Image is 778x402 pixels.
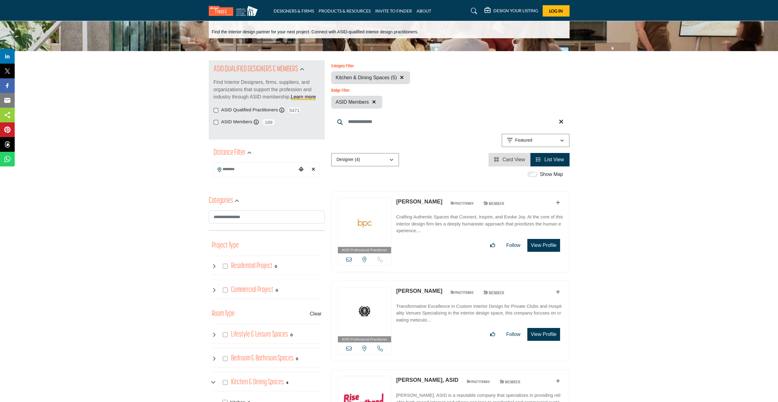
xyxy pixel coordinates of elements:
button: Follow [502,239,524,251]
input: Select Lifestyle & Leisure Spaces checkbox [223,332,228,337]
label: ASID Members [221,118,252,125]
h4: Bedroom & Bathroom Spaces: Bedroom & Bathroom Spaces [231,353,294,364]
h5: DESIGN YOUR LISTING [493,8,538,13]
img: ASID Qualified Practitioners Badge Icon [464,378,492,385]
a: [PERSON_NAME] [396,199,442,205]
a: Learn more [291,94,316,99]
a: ABOUT [417,8,431,13]
div: DESIGN YOUR LISTING [484,7,538,15]
div: Choose your current location [297,163,306,176]
input: ASID Qualified Practitioners checkbox [214,108,218,113]
div: 0 Results For Bedroom & Bathroom Spaces [296,356,298,361]
li: Card View [488,153,530,166]
button: Designer (4) [331,153,399,166]
img: Site Logo [209,6,261,16]
label: Show Map [540,171,563,178]
a: Search [465,6,481,16]
h4: Residential Project: Types of projects range from simple residential renovations to highly comple... [231,261,272,271]
h6: Badge Filter [331,88,382,94]
a: Crafting Authentic Spaces that Connect, Inspire, and Evoke Joy. At the core of this interior desi... [396,210,563,234]
img: ASID Qualified Practitioners Badge Icon [448,199,476,207]
li: List View [530,153,569,166]
p: Crafting Authentic Spaces that Connect, Inspire, and Evoke Joy. At the core of this interior desi... [396,214,563,234]
a: ASID Professional Practitioner [338,198,391,253]
img: ASID Members Badge Icon [480,199,508,207]
button: View Profile [527,239,560,252]
img: Jeannine Rohtla [338,287,391,336]
p: Designer (4) [337,157,360,163]
input: Select Kitchen & Dining Spaces checkbox [223,380,228,385]
h6: Category Filter [331,64,410,69]
a: [PERSON_NAME] [396,288,442,294]
img: ASID Qualified Practitioners Badge Icon [448,288,476,296]
p: Find the interior design partner for your next project. Connect with ASID-qualified interior desi... [212,29,418,35]
h2: Categories [209,195,233,207]
b: 0 [290,333,293,337]
h4: Kitchen & Dining Spaces: Kitchen & Dining Spaces [231,377,284,388]
a: [PERSON_NAME], ASID [396,377,458,383]
img: Joseph Paul [338,198,391,247]
p: Sandy Sawyer, ASID [396,376,458,384]
img: ASID Members Badge Icon [496,378,524,385]
a: View Card [494,157,525,162]
div: 0 Results For Residential Project [275,263,277,269]
input: Search Category [209,210,325,224]
span: List View [544,157,564,162]
a: Add To List [556,200,560,205]
button: Featured [502,134,570,147]
input: ASID Members checkbox [214,120,218,125]
div: Clear search location [309,163,318,176]
button: Like listing [486,328,499,341]
p: Transformative Excellence in Custom Interior Design for Private Clubs and Hospitality Venues Spec... [396,303,563,324]
a: DESIGNERS & FIRMS [274,8,314,13]
input: Select Bedroom & Bathroom Spaces checkbox [223,356,228,361]
p: Joseph Paul [396,198,442,206]
span: ASID Members [336,99,369,106]
span: Kitchen & Dining Spaces (5) [336,75,397,80]
button: Project Type [212,240,239,251]
p: Featured [515,137,532,143]
b: 0 [296,357,298,361]
button: Log In [543,5,570,17]
span: 5471 [287,106,301,114]
span: Card View [503,157,525,162]
button: Like listing [486,239,499,251]
button: Follow [502,328,524,341]
div: 0 Results For Lifestyle & Leisure Spaces [290,332,293,337]
p: Find Interior Designers, firms, suppliers, and organizations that support the profession and indu... [214,79,320,101]
h4: Commercial Project: Involve the design, construction, or renovation of spaces used for business p... [231,285,273,295]
h4: Lifestyle & Leisure Spaces: Lifestyle & Leisure Spaces [231,329,288,340]
buton: Clear [310,310,321,318]
h2: ASID QUALIFIED DESIGNERS & MEMBERS [214,64,298,75]
h2: Distance Filter [214,147,245,158]
a: ASID Professional Practitioner [338,287,391,343]
a: PRODUCTS & RESOURCES [319,8,371,13]
input: Select Commercial Project checkbox [223,288,228,292]
b: 0 [276,288,278,292]
input: Search Keyword [331,114,570,129]
span: Log In [549,8,563,13]
input: Select Residential Project checkbox [223,264,228,269]
span: ASID Professional Practitioner [342,337,387,342]
a: Add To List [556,289,560,295]
label: ASID Qualified Practitioners [221,106,278,114]
b: 0 [275,264,277,269]
span: ASID Professional Practitioner [342,248,387,253]
input: Search Location [214,163,297,175]
b: 4 [286,381,288,385]
a: Transformative Excellence in Custom Interior Design for Private Clubs and Hospitality Venues Spec... [396,299,563,324]
a: View List [536,157,564,162]
a: Add To List [556,378,560,384]
button: View Profile [527,328,560,341]
button: Room Type [212,308,235,320]
p: Jeannine Rohtla [396,287,442,295]
img: ASID Members Badge Icon [480,288,508,296]
span: 189 [262,118,275,126]
div: 4 Results For Kitchen & Dining Spaces [286,380,288,385]
div: 0 Results For Commercial Project [276,287,278,293]
a: INVITE TO FINDER [375,8,412,13]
